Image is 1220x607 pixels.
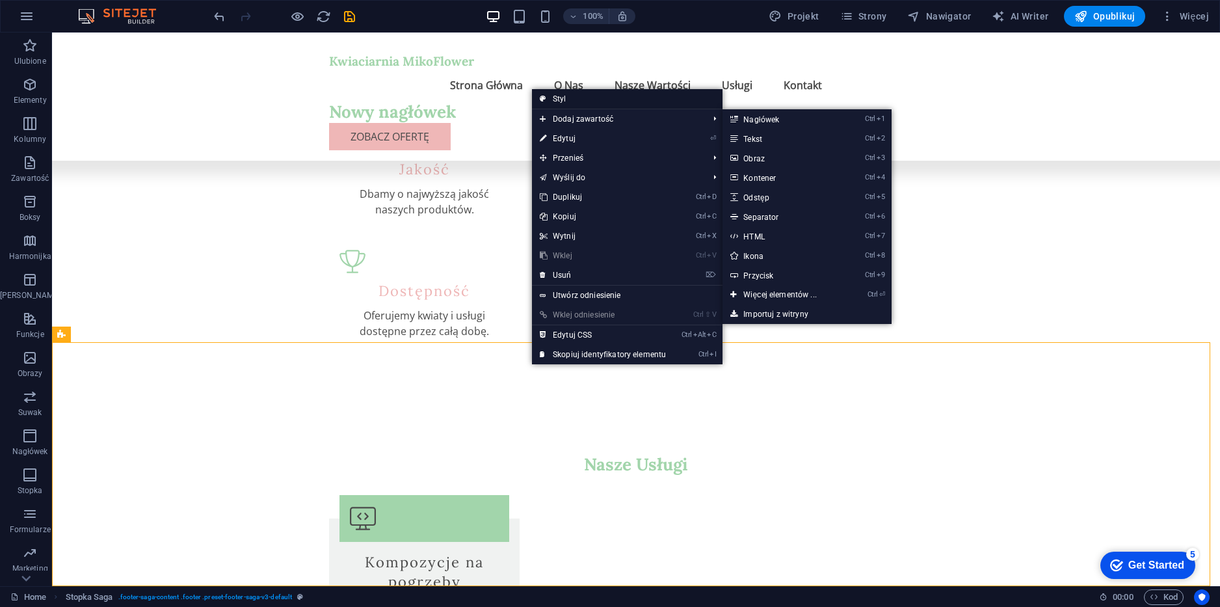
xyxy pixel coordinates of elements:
span: . footer-saga-content .footer .preset-footer-saga-v3-default [118,589,292,605]
a: Ctrl5Odstęp [723,187,842,207]
i: Przeładuj stronę [316,9,331,24]
button: Kliknij tutaj, aby wyjść z trybu podglądu i kontynuować edycję [289,8,305,24]
a: CtrlAltCEdytuj CSS [532,325,674,345]
a: Ctrl4Kontener [723,168,842,187]
a: Ctrl8Ikona [723,246,842,265]
i: Ctrl [865,271,875,279]
span: Więcej [1161,10,1209,23]
i: ⏎ [710,134,716,142]
p: Ulubione [14,56,46,66]
button: Nawigator [902,6,976,27]
span: Dodaj zawartość [532,109,703,129]
i: Ctrl [865,193,875,201]
button: reload [315,8,331,24]
img: Editor Logo [75,8,172,24]
a: CtrlVWklej [532,246,674,265]
i: Ctrl [698,350,709,358]
i: ⏎ [879,290,885,299]
a: CtrlISkopiuj identyfikatory elementu [532,345,674,364]
button: Opublikuj [1064,6,1145,27]
i: Ctrl [693,310,704,319]
button: Więcej [1156,6,1214,27]
i: Ctrl [865,173,875,182]
i: 8 [877,251,885,260]
i: 3 [877,154,885,162]
i: 4 [877,173,885,182]
i: D [707,193,716,201]
i: ⇧ [705,310,711,319]
button: Usercentrics [1194,589,1210,605]
a: CtrlXWytnij [532,226,674,246]
a: Kliknij, aby anulować zaznaczenie. Kliknij dwukrotnie, aby otworzyć Strony [10,589,46,605]
div: Get Started 5 items remaining, 0% complete [10,7,105,34]
i: Zapisz (Ctrl+S) [342,9,357,24]
i: Ctrl [696,212,706,221]
i: Ctrl [865,232,875,240]
i: 5 [877,193,885,201]
i: V [712,310,716,319]
nav: breadcrumb [66,589,304,605]
span: Przenieś [532,148,703,168]
i: Po zmianie rozmiaru automatycznie dostosowuje poziom powiększenia do wybranego urządzenia. [617,10,628,22]
span: Nawigator [907,10,971,23]
i: C [707,212,716,221]
a: Ctrl6Separator [723,207,842,226]
a: ⌦Usuń [532,265,674,285]
a: Wyślij do [532,168,703,187]
span: Kod [1150,589,1178,605]
p: Funkcje [16,329,44,340]
i: Alt [693,330,706,339]
span: Strony [840,10,887,23]
button: Projekt [763,6,824,27]
i: Ctrl [865,251,875,260]
p: Boksy [20,212,41,223]
span: 00 00 [1113,589,1133,605]
i: C [707,330,716,339]
button: Strony [835,6,892,27]
a: Ctrl⏎Więcej elementów ... [723,285,842,304]
i: Ten element jest konfigurowalnym ustawieniem wstępnym [297,593,303,600]
p: Nagłówek [12,446,48,457]
button: AI Writer [987,6,1054,27]
span: Kliknij, aby zaznaczyć. Kliknij dwukrotnie, aby edytować [66,589,113,605]
a: Ctrl3Obraz [723,148,842,168]
button: undo [211,8,227,24]
i: Ctrl [868,290,878,299]
div: Projekt (Ctrl+Alt+Y) [763,6,824,27]
i: Ctrl [865,212,875,221]
span: Opublikuj [1074,10,1135,23]
h6: Czas sesji [1099,589,1134,605]
i: I [709,350,716,358]
i: 6 [877,212,885,221]
i: Ctrl [696,193,706,201]
button: Kod [1144,589,1184,605]
p: Harmonijka [9,251,51,262]
p: Elementy [14,95,47,105]
a: Styl [532,89,723,109]
p: Suwak [18,407,42,418]
i: X [707,232,716,240]
a: CtrlCKopiuj [532,207,674,226]
i: Ctrl [696,251,706,260]
i: ⌦ [706,271,716,279]
i: Ctrl [865,154,875,162]
h6: 100% [583,8,603,24]
p: Marketing [12,563,48,574]
a: ⏎Edytuj [532,129,674,148]
button: save [341,8,357,24]
p: Stopka [18,485,43,496]
p: Kolumny [14,134,46,144]
a: Importuj z witryny [723,304,891,324]
p: Obrazy [18,368,43,379]
span: AI Writer [992,10,1048,23]
i: 2 [877,134,885,142]
span: Projekt [769,10,819,23]
i: 7 [877,232,885,240]
a: Ctrl1Nagłówek [723,109,842,129]
div: Get Started [38,14,94,26]
a: Ctrl2Tekst [723,129,842,148]
a: Ctrl9Przycisk [723,265,842,285]
a: Utwórz odniesienie [532,286,723,305]
i: Ctrl [696,232,706,240]
p: Zawartość [11,173,49,183]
